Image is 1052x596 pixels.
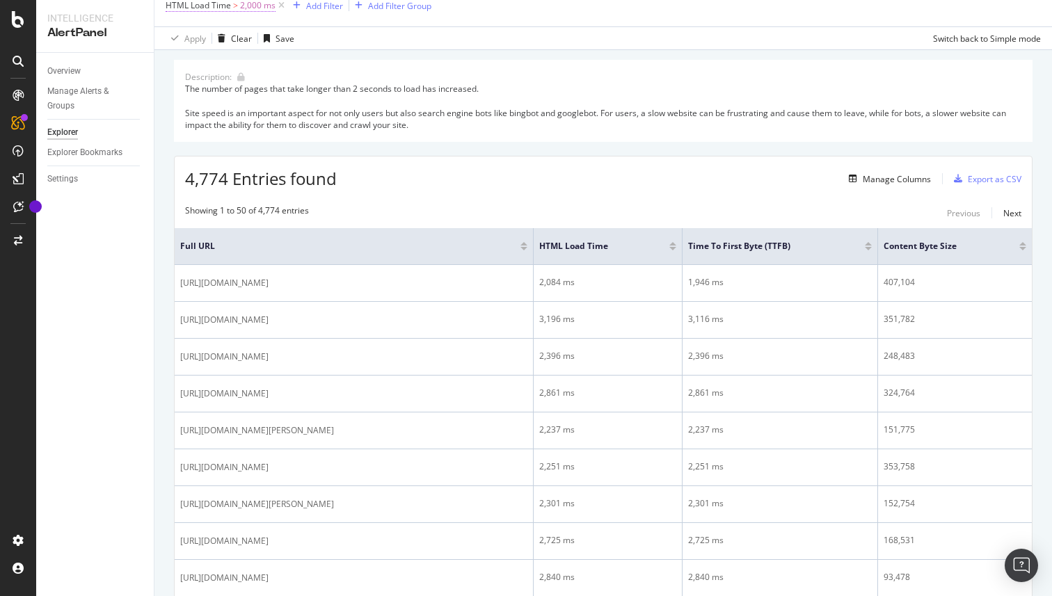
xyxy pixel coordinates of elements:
div: The number of pages that take longer than 2 seconds to load has increased. Site speed is an impor... [185,83,1021,131]
a: Manage Alerts & Groups [47,84,144,113]
div: 2,840 ms [688,571,872,583]
span: [URL][DOMAIN_NAME] [180,387,269,401]
span: HTML Load Time [539,240,649,252]
span: Full URL [180,240,500,252]
button: Switch back to Simple mode [927,27,1041,49]
div: 351,782 [884,313,1026,325]
div: Apply [184,33,206,45]
div: Manage Alerts & Groups [47,84,131,113]
span: Time To First Byte (TTFB) [688,240,844,252]
div: 3,196 ms [539,313,677,325]
div: 2,237 ms [688,424,872,436]
div: Tooltip anchor [29,200,42,213]
div: AlertPanel [47,25,143,41]
div: 2,301 ms [539,497,677,510]
div: 152,754 [884,497,1026,510]
div: 324,764 [884,387,1026,399]
div: Showing 1 to 50 of 4,774 entries [185,204,309,221]
span: [URL][DOMAIN_NAME][PERSON_NAME] [180,497,334,511]
span: [URL][DOMAIN_NAME] [180,276,269,290]
div: 1,946 ms [688,276,872,289]
div: Save [276,33,294,45]
div: 2,237 ms [539,424,677,436]
div: 248,483 [884,350,1026,362]
span: [URL][DOMAIN_NAME] [180,534,269,548]
div: 168,531 [884,534,1026,547]
div: 2,084 ms [539,276,677,289]
div: 2,725 ms [539,534,677,547]
span: Content Byte Size [884,240,998,252]
span: [URL][DOMAIN_NAME] [180,460,269,474]
div: Settings [47,172,78,186]
span: [URL][DOMAIN_NAME][PERSON_NAME] [180,424,334,437]
button: Manage Columns [843,170,931,187]
span: [URL][DOMAIN_NAME] [180,571,269,585]
div: Clear [231,33,252,45]
button: Clear [212,27,252,49]
button: Export as CSV [948,168,1021,190]
div: Previous [947,207,980,219]
button: Save [258,27,294,49]
div: Overview [47,64,81,79]
div: Description: [185,71,232,83]
button: Previous [947,204,980,221]
div: Switch back to Simple mode [933,33,1041,45]
a: Explorer Bookmarks [47,145,144,160]
div: 353,758 [884,460,1026,473]
div: 93,478 [884,571,1026,583]
div: 407,104 [884,276,1026,289]
div: 2,725 ms [688,534,872,547]
div: 2,251 ms [688,460,872,473]
div: 2,840 ms [539,571,677,583]
span: [URL][DOMAIN_NAME] [180,350,269,364]
span: 4,774 Entries found [185,167,337,190]
div: Manage Columns [863,173,931,185]
a: Settings [47,172,144,186]
div: Open Intercom Messenger [1005,549,1038,582]
span: [URL][DOMAIN_NAME] [180,313,269,327]
div: 2,861 ms [539,387,677,399]
div: Explorer [47,125,78,140]
a: Explorer [47,125,144,140]
div: 2,301 ms [688,497,872,510]
div: 2,396 ms [688,350,872,362]
div: Intelligence [47,11,143,25]
div: Export as CSV [968,173,1021,185]
button: Next [1003,204,1021,221]
button: Apply [166,27,206,49]
div: 2,251 ms [539,460,677,473]
a: Overview [47,64,144,79]
div: 2,861 ms [688,387,872,399]
div: 151,775 [884,424,1026,436]
div: 2,396 ms [539,350,677,362]
div: Explorer Bookmarks [47,145,122,160]
div: 3,116 ms [688,313,872,325]
div: Next [1003,207,1021,219]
